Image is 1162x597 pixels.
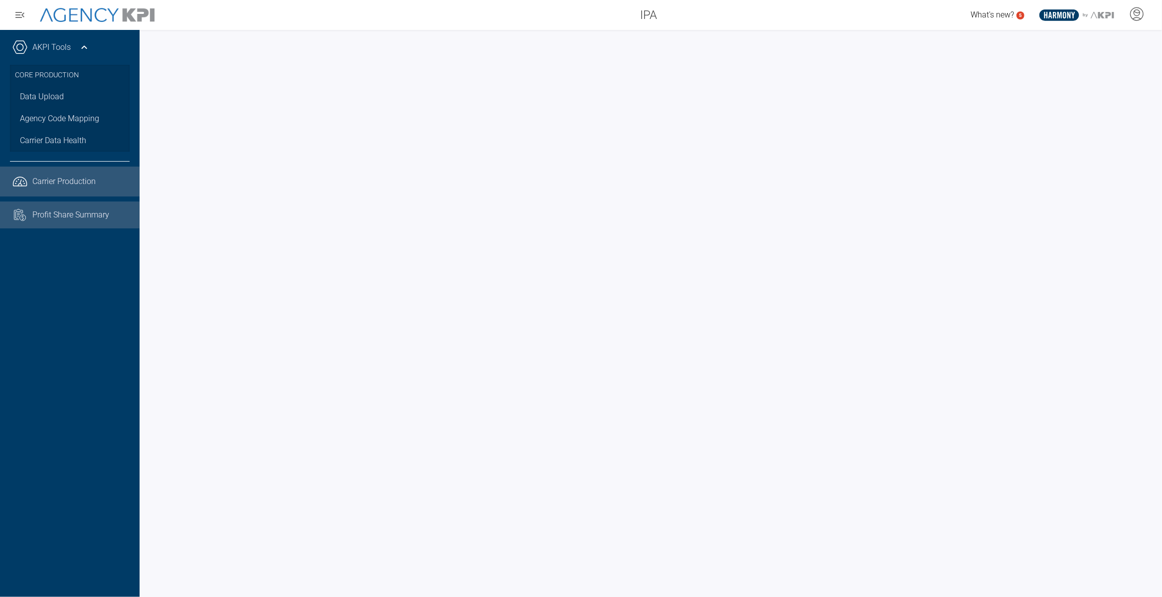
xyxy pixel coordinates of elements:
img: AgencyKPI [40,8,155,22]
a: Agency Code Mapping [10,108,130,130]
a: 5 [1016,11,1024,19]
span: Carrier Production [32,176,96,188]
h3: Core Production [15,65,125,86]
span: Carrier Data Health [20,135,86,147]
span: IPA [640,6,657,24]
span: Profit Share Summary [32,209,109,221]
a: AKPI Tools [32,41,71,53]
text: 5 [1019,12,1022,18]
a: Carrier Data Health [10,130,130,152]
a: Data Upload [10,86,130,108]
span: What's new? [971,10,1014,19]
